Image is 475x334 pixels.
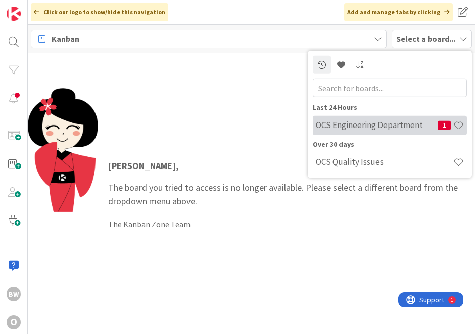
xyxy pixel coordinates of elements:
[313,139,467,149] div: Over 30 days
[396,34,455,44] b: Select a board...
[316,157,453,167] h4: OCS Quality Issues
[313,78,467,97] input: Search for boards...
[31,3,168,21] div: Click our logo to show/hide this navigation
[438,120,451,130] span: 1
[316,120,438,130] h4: OCS Engineering Department
[108,160,179,172] strong: [PERSON_NAME] ,
[313,102,467,112] div: Last 24 Hours
[108,218,465,230] div: The Kanban Zone Team
[7,287,21,301] div: BW
[53,4,55,12] div: 1
[52,33,79,45] span: Kanban
[108,159,465,208] p: The board you tried to access is no longer available. Please select a different board from the dr...
[344,3,453,21] div: Add and manage tabs by clicking
[7,7,21,21] img: Visit kanbanzone.com
[21,2,46,14] span: Support
[7,315,21,329] div: O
